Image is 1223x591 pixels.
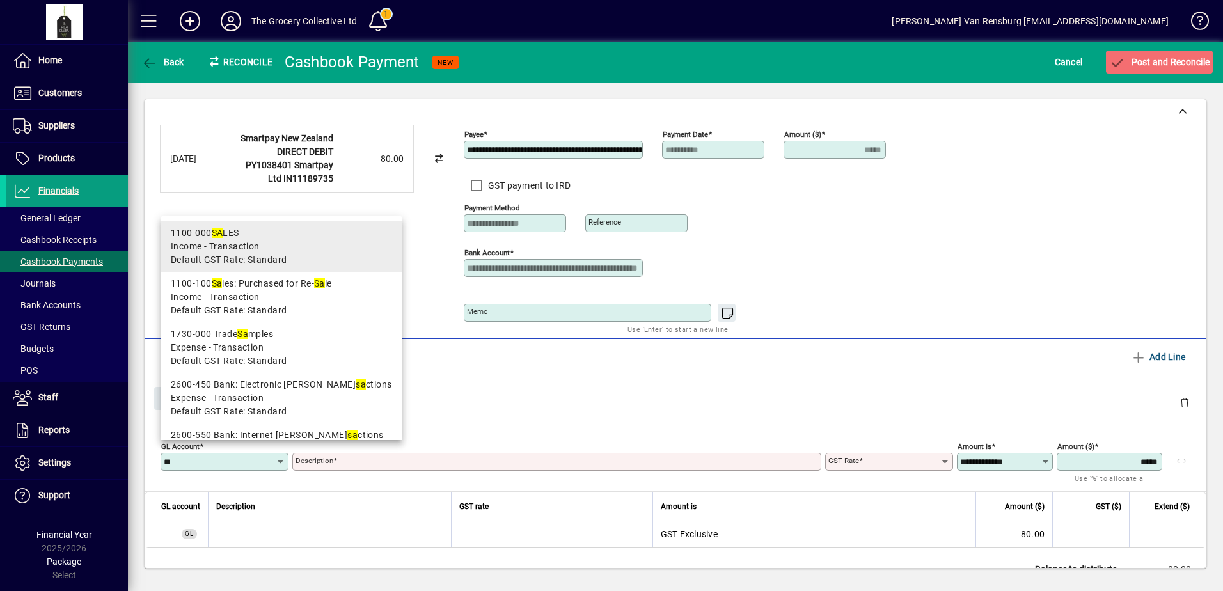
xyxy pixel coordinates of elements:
span: Cashbook Payments [13,256,103,267]
mat-label: Payment method [464,203,520,212]
div: 1730-000 Trade mples [171,327,392,341]
span: Journals [13,278,56,288]
span: Home [38,55,62,65]
button: Add [170,10,210,33]
mat-label: Amount ($) [784,130,821,139]
mat-label: GL Account [161,442,200,451]
span: Financials [38,185,79,196]
span: Financial Year [36,530,92,540]
em: sa [356,379,366,390]
td: Balance to distribute [1029,562,1130,578]
mat-option: 1100-000 SALES [161,221,402,272]
span: GST rate [459,500,489,514]
button: Cancel [1052,51,1086,74]
span: Default GST Rate: Standard [171,354,287,368]
em: Sa [212,278,223,288]
span: Default GST Rate: Standard [171,405,287,418]
span: General Ledger [13,213,81,223]
span: GST ($) [1096,500,1121,514]
span: GST Returns [13,322,70,332]
span: Close [159,388,193,409]
mat-hint: Use '%' to allocate a percentage [1075,471,1152,498]
div: 2600-550 Bank: Internet [PERSON_NAME] ctions [171,429,392,442]
a: Settings [6,447,128,479]
mat-label: Payment Date [663,130,708,139]
mat-label: GST rate [828,456,859,465]
span: Support [38,490,70,500]
span: Settings [38,457,71,468]
span: Amount ($) [1005,500,1045,514]
a: Reports [6,414,128,446]
span: Bank Accounts [13,300,81,310]
div: Cashbook Payment [285,52,420,72]
span: Expense - Transaction [171,391,264,405]
mat-label: Description [296,456,333,465]
span: Suppliers [38,120,75,130]
a: Bank Accounts [6,294,128,316]
mat-label: Reference [588,217,621,226]
td: 80.00 [975,521,1052,547]
span: GL account [161,500,200,514]
mat-option: 2600-450 Bank: Electronic Transactions [161,373,402,423]
span: Cancel [1055,52,1083,72]
span: POS [13,365,38,375]
em: SA [212,228,223,238]
div: [PERSON_NAME] Van Rensburg [EMAIL_ADDRESS][DOMAIN_NAME] [892,11,1169,31]
a: Cashbook Payments [6,251,128,272]
em: sa [347,430,358,440]
a: Support [6,480,128,512]
span: Income - Transaction [171,240,260,253]
a: General Ledger [6,207,128,229]
a: Products [6,143,128,175]
button: Profile [210,10,251,33]
div: 1100-100 les: Purchased for Re- le [171,277,392,290]
div: 1100-000 LES [171,226,392,240]
span: Budgets [13,343,54,354]
span: GL [185,530,194,537]
div: -80.00 [340,152,404,166]
a: POS [6,359,128,381]
span: Back [141,57,184,67]
app-page-header-button: Delete [1169,397,1200,408]
mat-label: Amount is [958,442,991,451]
td: GST Exclusive [652,521,975,547]
span: Reports [38,425,70,435]
label: GST payment to IRD [485,179,571,192]
mat-hint: Use 'Enter' to start a new line [627,322,728,336]
mat-label: Memo [467,307,488,316]
app-page-header-button: Close [151,392,201,404]
button: Back [138,51,187,74]
span: NEW [438,58,454,67]
td: 80.00 [1130,562,1206,578]
span: Cashbook Receipts [13,235,97,245]
span: Staff [38,392,58,402]
span: Products [38,153,75,163]
a: Knowledge Base [1181,3,1207,44]
mat-label: Payee [464,130,484,139]
mat-option: 1730-000 Trade Samples [161,322,402,373]
a: Cashbook Receipts [6,229,128,251]
button: Close [154,387,198,410]
a: Staff [6,382,128,414]
a: Suppliers [6,110,128,142]
div: The Grocery Collective Ltd [251,11,358,31]
mat-option: 1100-100 Sales: Purchased for Re-Sale [161,272,402,322]
span: Default GST Rate: Standard [171,304,287,317]
span: Description [216,500,255,514]
span: Extend ($) [1155,500,1190,514]
mat-option: 2600-550 Bank: Internet Transactions [161,423,402,474]
span: Amount is [661,500,697,514]
a: Journals [6,272,128,294]
mat-label: Amount ($) [1057,442,1094,451]
a: Customers [6,77,128,109]
span: Default GST Rate: Standard [171,253,287,267]
div: [DATE] [170,152,221,166]
button: Post and Reconcile [1106,51,1213,74]
span: Expense - Transaction [171,341,264,354]
span: Income - Transaction [171,290,260,304]
strong: Smartpay New Zealand DIRECT DEBIT PY1038401 Smartpay Ltd IN11189735 [241,133,333,184]
a: Home [6,45,128,77]
mat-label: Bank Account [464,248,510,257]
app-page-header-button: Back [128,51,198,74]
span: Package [47,556,81,567]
